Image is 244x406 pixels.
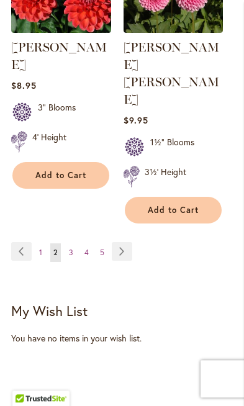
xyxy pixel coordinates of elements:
a: BENJAMIN MATTHEW [11,24,111,35]
span: 1 [39,248,42,257]
span: 5 [100,248,104,257]
a: [PERSON_NAME] [PERSON_NAME] [124,40,219,107]
span: 2 [53,248,58,257]
div: You have no items in your wish list. [11,332,233,345]
span: Add to Cart [148,205,199,215]
span: 3 [69,248,73,257]
div: 3" Blooms [38,101,76,126]
a: BETTY ANNE [124,24,224,35]
span: $8.95 [11,79,37,91]
iframe: Launch Accessibility Center [9,362,44,397]
div: 3½' Height [145,166,186,190]
span: 4 [84,248,89,257]
button: Add to Cart [125,197,222,223]
div: 4' Height [32,131,66,155]
a: 5 [97,243,107,262]
a: [PERSON_NAME] [11,40,107,72]
a: 3 [66,243,76,262]
div: 1½" Blooms [150,136,194,161]
strong: My Wish List [11,302,88,320]
span: Add to Cart [35,170,86,181]
a: 4 [81,243,92,262]
span: $9.95 [124,114,148,126]
button: Add to Cart [12,162,109,189]
a: 1 [36,243,45,262]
